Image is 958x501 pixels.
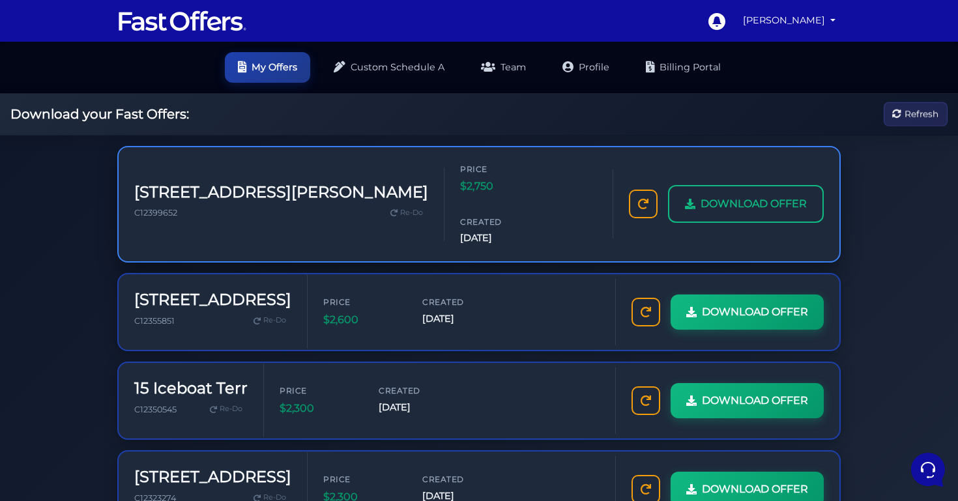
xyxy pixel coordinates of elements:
img: dark [21,94,47,120]
span: Refresh [905,107,938,121]
span: [DATE] [460,231,538,246]
span: DOWNLOAD OFFER [702,304,808,321]
button: Home [10,381,91,411]
span: Re-Do [400,207,423,219]
span: Created [379,384,457,397]
h3: [STREET_ADDRESS] [134,291,291,309]
span: C12350545 [134,405,177,414]
span: Created [422,296,501,308]
h3: [STREET_ADDRESS] [134,468,291,487]
p: Home [39,399,61,411]
a: DOWNLOAD OFFER [671,383,824,418]
span: DOWNLOAD OFFER [701,195,807,212]
span: Your Conversations [21,73,106,83]
a: See all [210,73,240,83]
input: Search for an Article... [29,210,213,223]
a: DOWNLOAD OFFER [671,294,824,330]
a: Profile [549,52,622,83]
h2: Hello [PERSON_NAME] 👋 [10,10,219,52]
span: Price [280,384,358,397]
a: DOWNLOAD OFFER [668,185,824,223]
span: Price [460,163,538,175]
p: Messages [112,399,149,411]
a: Re-Do [385,205,428,222]
span: $2,300 [280,400,358,417]
a: My Offers [225,52,310,83]
p: Help [202,399,219,411]
span: Re-Do [220,403,242,415]
span: [DATE] [422,311,501,326]
h2: Download your Fast Offers: [10,106,189,122]
button: Help [170,381,250,411]
span: Price [323,296,401,308]
a: Re-Do [205,401,248,418]
span: DOWNLOAD OFFER [702,481,808,498]
span: Re-Do [263,315,286,326]
span: C12355851 [134,316,175,326]
a: Team [468,52,539,83]
span: C12399652 [134,208,177,218]
img: dark [42,94,68,120]
span: $2,600 [323,311,401,328]
a: Custom Schedule A [321,52,457,83]
span: [DATE] [379,400,457,415]
iframe: Customerly Messenger Launcher [908,450,948,489]
button: Start a Conversation [21,130,240,156]
a: Re-Do [248,312,291,329]
h3: [STREET_ADDRESS][PERSON_NAME] [134,183,428,202]
a: Open Help Center [162,182,240,193]
span: Price [323,473,401,485]
a: Billing Portal [633,52,734,83]
a: [PERSON_NAME] [738,8,841,33]
span: Created [460,216,538,228]
span: $2,750 [460,178,538,195]
h3: 15 Iceboat Terr [134,379,248,398]
button: Messages [91,381,171,411]
button: Refresh [884,102,948,126]
span: DOWNLOAD OFFER [702,392,808,409]
span: Start a Conversation [94,138,182,149]
span: Find an Answer [21,182,89,193]
span: Created [422,473,501,485]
